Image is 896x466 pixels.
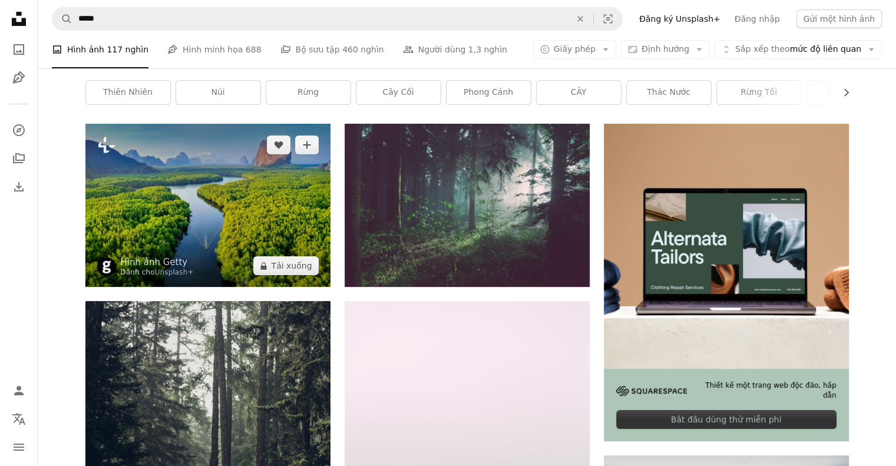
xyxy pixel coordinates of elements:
[211,87,224,97] font: Núi
[7,175,31,199] a: Lịch sử tải xuống
[167,31,262,68] a: Hình minh họa 688
[735,44,790,54] font: Sắp xếp theo
[715,40,882,59] button: Sắp xếp theomức độ liên quan
[7,407,31,431] button: Ngôn ngữ
[183,45,243,54] font: Hình minh họa
[97,257,116,276] img: Đi đến hồ sơ Getty Images
[345,200,590,210] a: cây trong rừng với tia nắng mặt trời
[728,9,787,28] a: Đăng nhập
[807,81,891,104] a: đại dương
[253,256,319,275] button: Tải xuống
[627,81,711,104] a: thác nước
[267,135,290,154] button: Tôi thích
[671,415,782,424] font: Bắt đầu dùng thử miễn phí
[7,118,31,142] a: Khám phá
[7,7,31,33] a: Trang chủ — Unsplash
[705,381,836,399] font: Thiết kế một trang web độc đáo, hấp dẫn
[616,386,687,396] img: file-1705255347840-230a6ab5bca9image
[403,31,507,68] a: Người dùng 1,3 nghìn
[567,8,593,30] button: Để xóa
[295,135,319,154] button: Thêm vào bộ sưu tập
[790,44,862,54] font: mức độ liên quan
[121,257,188,267] font: Hình ảnh Getty
[621,40,710,59] button: Định hướng
[835,81,849,104] button: cuộn danh sách sang bên phải
[604,124,849,369] img: file-1707885205802-88dd96a21c72image
[345,124,590,287] img: cây trong rừng với tia nắng mặt trời
[103,87,153,97] font: thiên nhiên
[85,200,330,210] a: Ảnh chụp từ trên cao của Vịnh Phang Nga với những ngọn núi lúc bình minh ở Thái Lan.
[7,147,31,170] a: Bộ sưu tập
[468,45,507,54] font: 1,3 nghìn
[280,31,384,68] a: Bộ sưu tập 460 nghìn
[176,81,260,104] a: Núi
[86,81,170,104] a: thiên nhiên
[796,9,882,28] button: Gửi một hình ảnh
[827,87,871,97] font: đại dương
[418,45,466,54] font: Người dùng
[804,14,875,24] font: Gửi một hình ảnh
[52,7,623,31] form: Tìm kiếm hình ảnh trên toàn bộ trang web
[7,435,31,459] button: Thực đơn
[266,81,351,104] a: rừng
[537,81,621,104] a: CÂY
[356,81,441,104] a: cây cối
[7,379,31,402] a: Đăng nhập / Đăng ký
[297,87,319,97] font: rừng
[447,81,531,104] a: phong cảnh
[246,45,262,54] font: 688
[594,8,622,30] button: Tìm kiếm hình ảnh
[554,44,596,54] font: Giấy phép
[464,87,513,97] font: phong cảnh
[717,81,801,104] a: rừng tối
[85,124,330,287] img: Ảnh chụp từ trên cao của Vịnh Phang Nga với những ngọn núi lúc bình minh ở Thái Lan.
[272,261,312,270] font: Tải xuống
[155,268,194,276] a: Unsplash+
[604,124,849,441] a: Thiết kế một trang web độc đáo, hấp dẫnBắt đầu dùng thử miễn phí
[571,87,587,97] font: CÂY
[296,45,340,54] font: Bộ sưu tập
[382,87,414,97] font: cây cối
[647,87,690,97] font: thác nước
[121,256,194,268] a: Hình ảnh Getty
[7,66,31,90] a: Hình minh họa
[740,87,777,97] font: rừng tối
[52,8,72,30] button: Tìm kiếm trên Unsplash
[121,268,155,276] font: Dành cho
[639,14,720,24] font: Đăng ký Unsplash+
[533,40,616,59] button: Giấy phép
[342,45,384,54] font: 460 nghìn
[735,14,780,24] font: Đăng nhập
[632,9,728,28] a: Đăng ký Unsplash+
[642,44,689,54] font: Định hướng
[7,38,31,61] a: Hình ảnh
